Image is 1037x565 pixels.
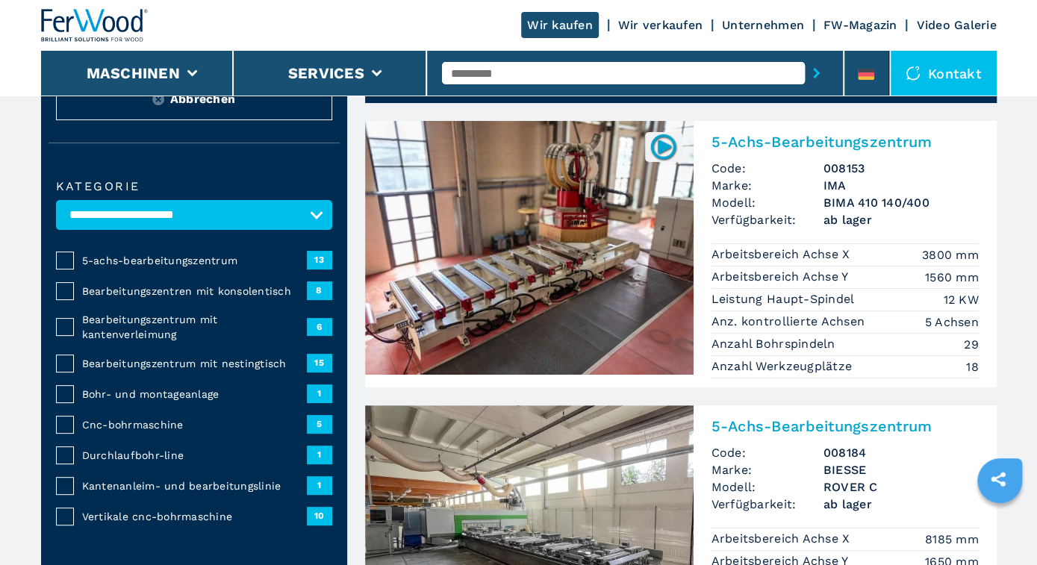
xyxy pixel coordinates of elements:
[82,478,307,493] span: Kantenanleim- und bearbeitungslinie
[307,251,332,269] span: 13
[288,64,364,82] button: Services
[152,93,164,105] img: Reset
[823,496,979,513] span: ab lager
[711,531,854,547] p: Arbeitsbereich Achse X
[711,313,869,330] p: Anz. kontrollierte Achsen
[891,51,997,96] div: Kontakt
[711,194,823,211] span: Modell:
[307,415,332,433] span: 5
[711,291,859,308] p: Leistung Haupt-Spindel
[82,284,307,299] span: Bearbeitungszentren mit konsolentisch
[56,181,332,193] label: Kategorie
[82,509,307,524] span: Vertikale cnc-bohrmaschine
[41,9,149,42] img: Ferwood
[805,56,828,90] button: submit-button
[307,354,332,372] span: 15
[711,269,853,285] p: Arbeitsbereich Achse Y
[823,444,979,461] h3: 008184
[82,387,307,402] span: Bohr- und montageanlage
[823,461,979,478] h3: BIESSE
[711,496,823,513] span: Verfügbarkeit:
[649,132,678,161] img: 008153
[711,461,823,478] span: Marke:
[365,121,694,375] img: 5-Achs-Bearbeitungszentrum IMA BIMA 410 140/400
[964,336,979,353] em: 29
[711,444,823,461] span: Code:
[711,246,854,263] p: Arbeitsbereich Achse X
[980,461,1017,498] a: sharethis
[711,133,979,151] h2: 5-Achs-Bearbeitungszentrum
[711,358,856,375] p: Anzahl Werkzeugplätze
[922,246,979,263] em: 3800 mm
[823,18,897,32] a: FW-Magazin
[307,384,332,402] span: 1
[521,12,599,38] a: Wir kaufen
[823,160,979,177] h3: 008153
[82,253,307,268] span: 5-achs-bearbeitungszentrum
[82,417,307,432] span: Cnc-bohrmaschine
[365,121,997,387] a: 5-Achs-Bearbeitungszentrum IMA BIMA 410 140/4000081535-Achs-BearbeitungszentrumCode:008153Marke:I...
[82,312,307,342] span: Bearbeitungszentrum mit kantenverleimung
[711,211,823,228] span: Verfügbarkeit:
[823,194,979,211] h3: BIMA 410 140/400
[906,66,921,81] img: Kontakt
[711,336,839,352] p: Anzahl Bohrspindeln
[307,476,332,494] span: 1
[823,478,979,496] h3: ROVER C
[87,64,180,82] button: Maschinen
[307,446,332,463] span: 1
[711,478,823,496] span: Modell:
[943,291,978,308] em: 12 KW
[966,358,979,375] em: 18
[307,507,332,525] span: 10
[307,318,332,336] span: 6
[711,160,823,177] span: Code:
[974,498,1026,554] iframe: Chat
[925,531,979,548] em: 8185 mm
[823,177,979,194] h3: IMA
[170,90,235,107] span: Abbrechen
[722,18,804,32] a: Unternehmen
[82,356,307,371] span: Bearbeitungszentrum mit nestingtisch
[711,177,823,194] span: Marke:
[823,211,979,228] span: ab lager
[925,313,979,331] em: 5 Achsen
[618,18,703,32] a: Wir verkaufen
[307,281,332,299] span: 8
[56,78,332,120] button: ResetAbbrechen
[925,269,979,286] em: 1560 mm
[711,417,979,435] h2: 5-Achs-Bearbeitungszentrum
[82,448,307,463] span: Durchlaufbohr-line
[916,18,996,32] a: Video Galerie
